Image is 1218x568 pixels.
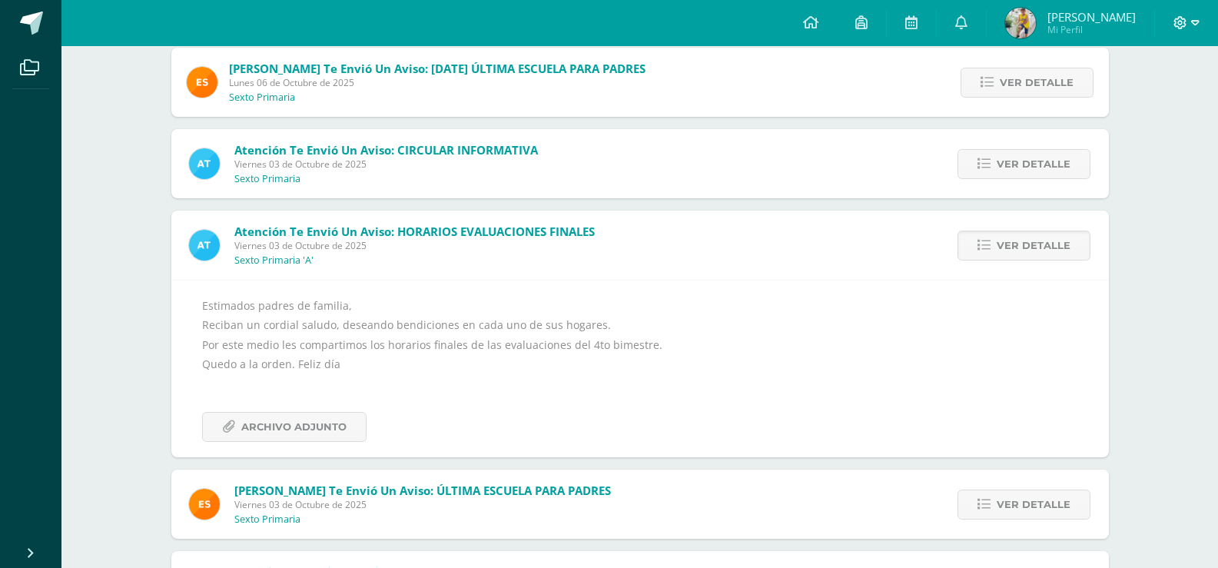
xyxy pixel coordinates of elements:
[234,224,595,239] span: Atención te envió un aviso: HORARIOS EVALUACIONES FINALES
[229,76,646,89] span: Lunes 06 de Octubre de 2025
[202,412,367,442] a: Archivo Adjunto
[189,230,220,261] img: 9fc725f787f6a993fc92a288b7a8b70c.png
[997,490,1070,519] span: Ver detalle
[187,67,217,98] img: 4ba0fbdb24318f1bbd103ebd070f4524.png
[202,296,1078,442] div: Estimados padres de familia, Reciban un cordial saludo, deseando bendiciones en cada uno de sus h...
[234,254,314,267] p: Sexto Primaria 'A'
[229,91,295,104] p: Sexto Primaria
[234,173,300,185] p: Sexto Primaria
[1047,9,1136,25] span: [PERSON_NAME]
[229,61,646,76] span: [PERSON_NAME] te envió un aviso: [DATE] ÚLTIMA ESCUELA PARA PADRES
[234,239,595,252] span: Viernes 03 de Octubre de 2025
[234,498,611,511] span: Viernes 03 de Octubre de 2025
[189,489,220,520] img: 4ba0fbdb24318f1bbd103ebd070f4524.png
[1000,68,1074,97] span: Ver detalle
[241,413,347,441] span: Archivo Adjunto
[1005,8,1036,38] img: 626ebba35eea5d832b3e6fc8bbe675af.png
[234,513,300,526] p: Sexto Primaria
[234,483,611,498] span: [PERSON_NAME] te envió un aviso: ÚLTIMA ESCUELA PARA PADRES
[1047,23,1136,36] span: Mi Perfil
[234,158,538,171] span: Viernes 03 de Octubre de 2025
[189,148,220,179] img: 9fc725f787f6a993fc92a288b7a8b70c.png
[997,231,1070,260] span: Ver detalle
[997,150,1070,178] span: Ver detalle
[234,142,538,158] span: Atención te envió un aviso: CIRCULAR INFORMATIVA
